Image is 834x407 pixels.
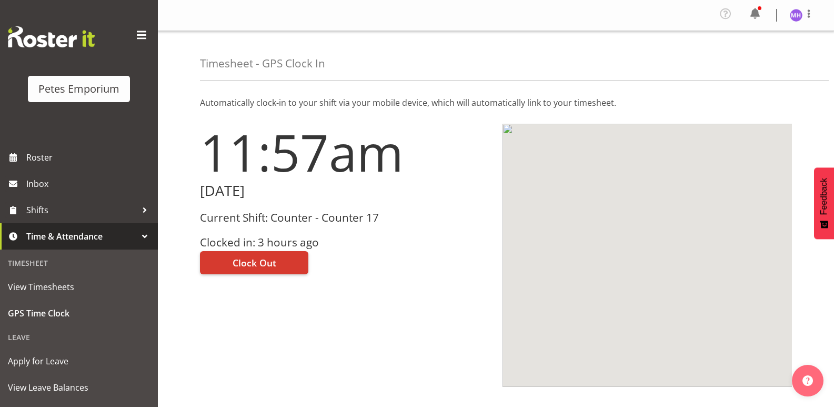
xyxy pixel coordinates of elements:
img: mackenzie-halford4471.jpg [790,9,802,22]
p: Automatically clock-in to your shift via your mobile device, which will automatically link to you... [200,96,792,109]
a: View Leave Balances [3,374,155,401]
h3: Current Shift: Counter - Counter 17 [200,212,490,224]
a: Apply for Leave [3,348,155,374]
div: Leave [3,326,155,348]
span: Feedback [819,178,829,215]
div: Timesheet [3,252,155,274]
img: help-xxl-2.png [802,375,813,386]
span: Shifts [26,202,137,218]
span: Time & Attendance [26,229,137,244]
span: View Leave Balances [8,380,150,395]
h3: Clocked in: 3 hours ago [200,236,490,249]
h4: Timesheet - GPS Clock In [200,57,325,70]
span: Apply for Leave [8,353,150,369]
h2: [DATE] [200,183,490,199]
button: Feedback - Show survey [814,167,834,239]
img: Rosterit website logo [8,26,95,47]
span: Clock Out [233,256,276,270]
span: Inbox [26,176,153,192]
button: Clock Out [200,251,308,274]
span: View Timesheets [8,279,150,295]
a: GPS Time Clock [3,300,155,326]
span: Roster [26,150,153,165]
span: GPS Time Clock [8,305,150,321]
a: View Timesheets [3,274,155,300]
div: Petes Emporium [38,81,119,97]
h1: 11:57am [200,124,490,181]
